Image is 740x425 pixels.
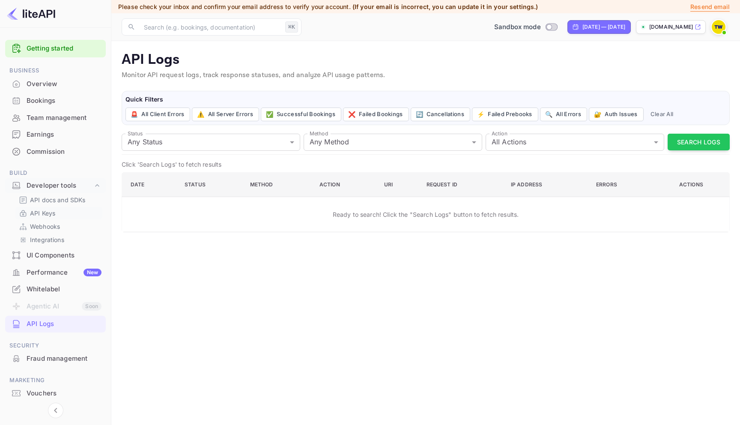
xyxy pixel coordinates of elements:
[139,18,282,36] input: Search (e.g. bookings, documentation)
[27,268,101,278] div: Performance
[491,22,561,32] div: Switch to Production mode
[5,66,106,75] span: Business
[416,109,423,120] span: 🔄
[27,181,93,191] div: Developer tools
[594,109,601,120] span: 🔐
[27,79,101,89] div: Overview
[27,354,101,364] div: Fraud management
[19,235,99,244] a: Integrations
[5,144,106,160] div: Commission
[285,21,298,33] div: ⌘K
[27,147,101,157] div: Commission
[27,44,101,54] a: Getting started
[5,341,106,350] span: Security
[494,22,541,32] span: Sandbox mode
[348,109,355,120] span: ❌
[131,109,138,120] span: 🚨
[122,51,730,69] p: API Logs
[668,134,730,150] button: Search Logs
[19,195,99,204] a: API docs and SDKs
[649,23,693,31] p: [DOMAIN_NAME]
[19,209,99,218] a: API Keys
[589,172,655,197] th: Errors
[472,108,538,121] button: ⚡Failed Prebooks
[343,108,409,121] button: ❌Failed Bookings
[5,126,106,143] div: Earnings
[5,110,106,126] div: Team management
[197,109,204,120] span: ⚠️
[15,220,102,233] div: Webhooks
[5,350,106,367] div: Fraud management
[30,195,86,204] p: API docs and SDKs
[30,235,64,244] p: Integrations
[128,130,143,137] label: Status
[310,130,328,137] label: Method
[192,108,259,121] button: ⚠️All Server Errors
[333,210,519,219] p: Ready to search! Click the "Search Logs" button to fetch results.
[7,7,55,21] img: LiteAPI logo
[5,247,106,263] a: UI Components
[567,20,631,34] div: Click to change the date range period
[589,108,644,121] button: 🔐Auth Issues
[540,108,587,121] button: 🔍All Errors
[15,194,102,206] div: API docs and SDKs
[15,207,102,219] div: API Keys
[243,172,313,197] th: Method
[477,109,484,120] span: ⚡
[492,130,507,137] label: Action
[647,108,677,121] button: Clear All
[125,95,726,104] h6: Quick Filters
[48,403,63,418] button: Collapse navigation
[27,251,101,260] div: UI Components
[266,109,273,120] span: ✅
[5,264,106,281] div: PerformanceNew
[5,281,106,298] div: Whitelabel
[125,108,190,121] button: 🚨All Client Errors
[5,281,106,297] a: Whitelabel
[5,93,106,108] a: Bookings
[261,108,341,121] button: ✅Successful Bookings
[5,316,106,332] div: API Logs
[5,316,106,332] a: API Logs
[122,134,300,151] div: Any Status
[5,178,106,193] div: Developer tools
[5,110,106,126] a: Team management
[712,20,725,34] img: test wl
[5,126,106,142] a: Earnings
[27,389,101,398] div: Vouchers
[352,3,538,10] span: (If your email is incorrect, you can update it in your settings.)
[5,93,106,109] div: Bookings
[27,319,101,329] div: API Logs
[30,222,60,231] p: Webhooks
[30,209,55,218] p: API Keys
[27,284,101,294] div: Whitelabel
[5,144,106,159] a: Commission
[655,172,730,197] th: Actions
[5,76,106,92] a: Overview
[118,3,351,10] span: Please check your inbox and confirm your email address to verify your account.
[411,108,470,121] button: 🔄Cancellations
[5,168,106,178] span: Build
[582,23,625,31] div: [DATE] — [DATE]
[178,172,243,197] th: Status
[122,160,730,169] p: Click 'Search Logs' to fetch results
[27,113,101,123] div: Team management
[5,350,106,366] a: Fraud management
[420,172,504,197] th: Request ID
[84,269,101,276] div: New
[377,172,420,197] th: URI
[5,247,106,264] div: UI Components
[27,96,101,106] div: Bookings
[122,172,178,197] th: Date
[5,385,106,401] a: Vouchers
[504,172,589,197] th: IP Address
[122,70,730,81] p: Monitor API request logs, track response statuses, and analyze API usage patterns.
[5,40,106,57] div: Getting started
[545,109,552,120] span: 🔍
[19,222,99,231] a: Webhooks
[690,2,730,12] p: Resend email
[313,172,377,197] th: Action
[5,376,106,385] span: Marketing
[5,385,106,402] div: Vouchers
[486,134,664,151] div: All Actions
